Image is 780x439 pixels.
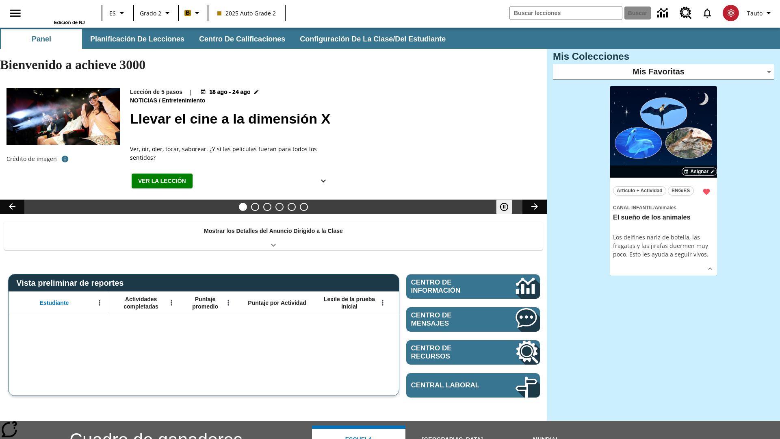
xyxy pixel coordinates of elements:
[496,200,512,214] button: Pausar
[93,297,106,309] button: Abrir menú
[32,4,85,20] a: Portada
[57,152,73,166] button: Crédito de foto: The Asahi Shimbun vía Getty Images
[613,213,714,222] h3: El sueño de los animales
[675,2,697,24] a: Centro de recursos, Se abrirá en una pestaña nueva.
[510,7,622,20] input: Buscar campo
[275,203,284,211] button: Diapositiva 4 ¿Los autos del futuro?
[40,299,69,306] span: Estudiante
[668,186,694,196] button: ENG/ES
[132,174,193,189] button: Ver la lección
[130,96,159,105] span: Noticias
[406,373,540,398] a: Central laboral
[181,6,205,20] button: Boost El color de la clase es anaranjado claro. Cambiar el color de la clase.
[610,86,717,276] div: lesson details
[411,344,491,361] span: Centro de recursos
[105,6,131,20] button: Lenguaje: ES, Selecciona un idioma
[377,297,389,309] button: Abrir menú
[239,203,247,211] button: Diapositiva 1 Llevar el cine a la dimensión X
[186,8,190,18] span: B
[54,20,85,25] span: Edición de NJ
[136,6,175,20] button: Grado: Grado 2, Elige un grado
[613,205,653,211] span: Canal Infantil
[189,88,192,96] span: |
[613,186,666,196] button: Artículo + Actividad
[130,109,537,129] h2: Llevar el cine a la dimensión X
[718,2,744,24] button: Escoja un nuevo avatar
[6,155,57,163] p: Crédito de imagen
[6,88,120,145] img: El panel situado frente a los asientos rocía con agua nebulizada al feliz público en un cine equi...
[130,88,182,96] p: Lección de 5 pasos
[16,278,128,288] span: Vista preliminar de reportes
[1,29,82,49] button: Panel
[199,88,261,96] button: 18 ago - 24 ago Elegir fechas
[32,3,85,25] div: Portada
[114,296,168,310] span: Actividades completadas
[553,51,774,62] h3: Mis Colecciones
[690,168,708,175] span: Asignar
[300,203,308,211] button: Diapositiva 6 Una idea, mucho trabajo
[288,203,296,211] button: Diapositiva 5 ¿Cuál es la gran idea?
[496,200,520,214] div: Pausar
[315,174,331,189] button: Ver más
[654,205,676,211] span: Animales
[411,311,491,328] span: Centro de mensajes
[193,29,292,49] button: Centro de calificaciones
[411,278,488,295] span: Centro de información
[209,88,250,96] span: 18 ago - 24 ago
[320,296,379,310] span: Lexile de la prueba inicial
[217,9,276,17] span: 2025 Auto Grade 2
[251,203,259,211] button: Diapositiva 2 ¿Lo quieres con papas fritas?
[672,187,690,195] span: ENG/ES
[222,297,234,309] button: Abrir menú
[704,263,716,275] button: Ver más
[653,205,654,211] span: /
[613,203,714,212] span: Tema: Canal Infantil/Animales
[165,297,178,309] button: Abrir menú
[159,97,160,104] span: /
[186,296,225,310] span: Puntaje promedio
[263,203,271,211] button: Diapositiva 3 Modas que pasaron de moda
[204,227,343,235] p: Mostrar los Detalles del Anuncio Dirigido a la Clase
[162,96,207,105] span: Entretenimiento
[699,185,714,199] button: Remover de Favoritas
[3,1,27,25] button: Abrir el menú lateral
[697,2,718,24] a: Notificaciones
[4,222,543,250] div: Mostrar los Detalles del Anuncio Dirigido a la Clase
[652,2,675,24] a: Centro de información
[109,9,116,17] span: ES
[84,29,191,49] button: Planificación de lecciones
[553,64,774,80] div: Mis Favoritas
[522,200,547,214] button: Carrusel de lecciones, seguir
[406,340,540,365] a: Centro de recursos, Se abrirá en una pestaña nueva.
[723,5,739,21] img: avatar image
[617,187,663,195] span: Artículo + Actividad
[130,145,333,162] div: Ver, oír, oler, tocar, saborear. ¿Y si las películas fueran para todos los sentidos?
[293,29,452,49] button: Configuración de la clase/del estudiante
[747,9,763,17] span: Tauto
[682,167,717,176] button: Asignar Elegir fechas
[406,274,540,299] a: Centro de información
[140,9,161,17] span: Grado 2
[406,307,540,332] a: Centro de mensajes
[613,233,714,259] div: Los delfines nariz de botella, las fragatas y las jirafas duermen muy poco. Esto les ayuda a segu...
[248,299,306,306] span: Puntaje por Actividad
[744,6,777,20] button: Perfil/Configuración
[411,381,491,389] span: Central laboral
